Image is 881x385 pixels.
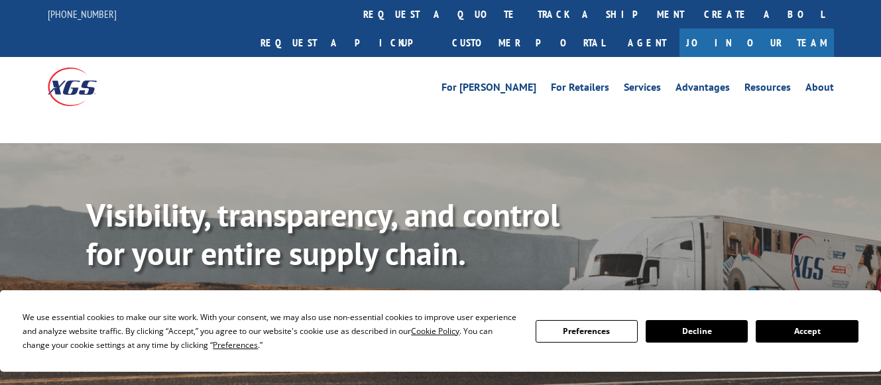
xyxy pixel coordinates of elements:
[536,320,638,343] button: Preferences
[251,28,442,57] a: Request a pickup
[86,194,559,274] b: Visibility, transparency, and control for your entire supply chain.
[441,82,536,97] a: For [PERSON_NAME]
[744,82,791,97] a: Resources
[48,7,117,21] a: [PHONE_NUMBER]
[756,320,858,343] button: Accept
[213,339,258,351] span: Preferences
[23,310,519,352] div: We use essential cookies to make our site work. With your consent, we may also use non-essential ...
[675,82,730,97] a: Advantages
[442,28,615,57] a: Customer Portal
[646,320,748,343] button: Decline
[679,28,834,57] a: Join Our Team
[411,325,459,337] span: Cookie Policy
[624,82,661,97] a: Services
[805,82,834,97] a: About
[615,28,679,57] a: Agent
[551,82,609,97] a: For Retailers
